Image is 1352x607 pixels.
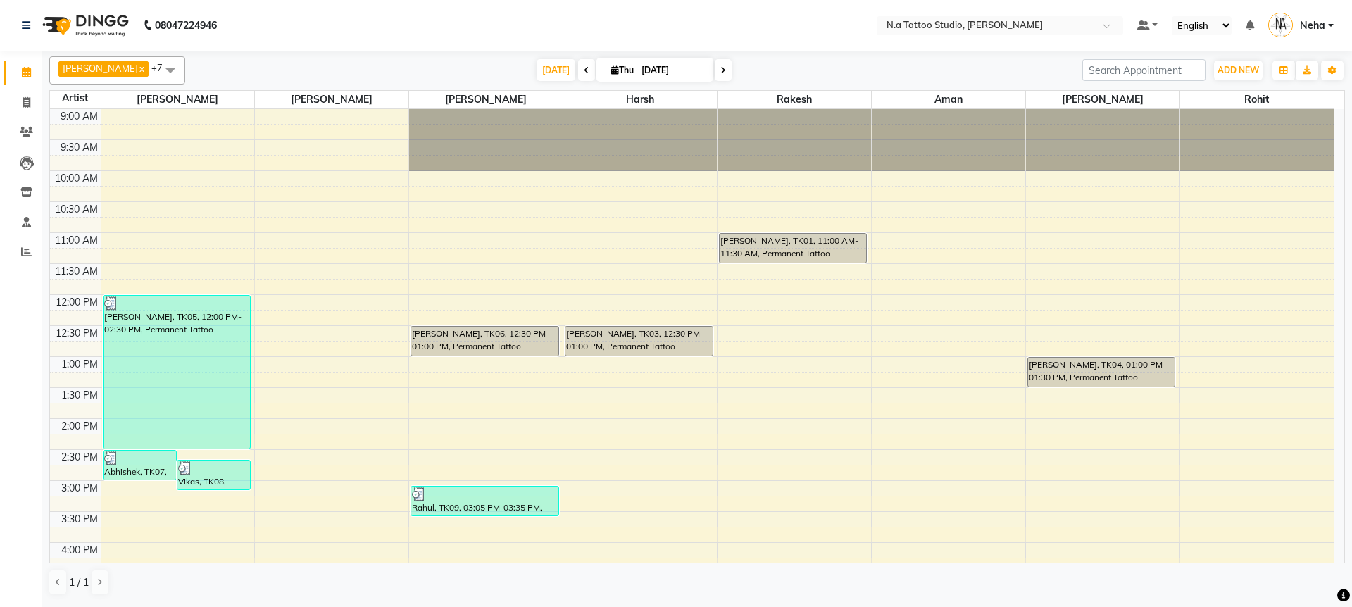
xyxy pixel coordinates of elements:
[537,59,575,81] span: [DATE]
[608,65,637,75] span: Thu
[1180,91,1334,108] span: Rohit
[104,296,250,449] div: [PERSON_NAME], TK05, 12:00 PM-02:30 PM, Permanent Tattoo
[411,327,558,356] div: [PERSON_NAME], TK06, 12:30 PM-01:00 PM, Permanent Tattoo
[255,91,408,108] span: [PERSON_NAME]
[177,461,250,489] div: Vikas, TK08, 02:40 PM-03:10 PM, Deposit
[101,91,255,108] span: [PERSON_NAME]
[58,388,101,403] div: 1:30 PM
[58,512,101,527] div: 3:30 PM
[53,295,101,310] div: 12:00 PM
[1218,65,1259,75] span: ADD NEW
[872,91,1025,108] span: Aman
[58,357,101,372] div: 1:00 PM
[52,202,101,217] div: 10:30 AM
[58,450,101,465] div: 2:30 PM
[563,91,717,108] span: Harsh
[58,140,101,155] div: 9:30 AM
[36,6,132,45] img: logo
[58,419,101,434] div: 2:00 PM
[1214,61,1263,80] button: ADD NEW
[565,327,712,356] div: [PERSON_NAME], TK03, 12:30 PM-01:00 PM, Permanent Tattoo
[58,543,101,558] div: 4:00 PM
[1026,91,1179,108] span: [PERSON_NAME]
[138,63,144,74] a: x
[104,451,176,480] div: Abhishek, TK07, 02:30 PM-03:00 PM, Piercing
[1268,13,1293,37] img: Neha
[411,487,558,515] div: Rahul, TK09, 03:05 PM-03:35 PM, Deposit
[63,63,138,74] span: [PERSON_NAME]
[58,109,101,124] div: 9:00 AM
[52,264,101,279] div: 11:30 AM
[155,6,217,45] b: 08047224946
[718,91,871,108] span: Rakesh
[720,234,866,263] div: [PERSON_NAME], TK01, 11:00 AM-11:30 AM, Permanent Tattoo
[1300,18,1325,33] span: Neha
[52,233,101,248] div: 11:00 AM
[58,481,101,496] div: 3:00 PM
[151,62,173,73] span: +7
[637,60,708,81] input: 2025-10-02
[1082,59,1206,81] input: Search Appointment
[69,575,89,590] span: 1 / 1
[52,171,101,186] div: 10:00 AM
[409,91,563,108] span: [PERSON_NAME]
[1028,358,1175,387] div: [PERSON_NAME], TK04, 01:00 PM-01:30 PM, Permanent Tattoo
[50,91,101,106] div: Artist
[53,326,101,341] div: 12:30 PM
